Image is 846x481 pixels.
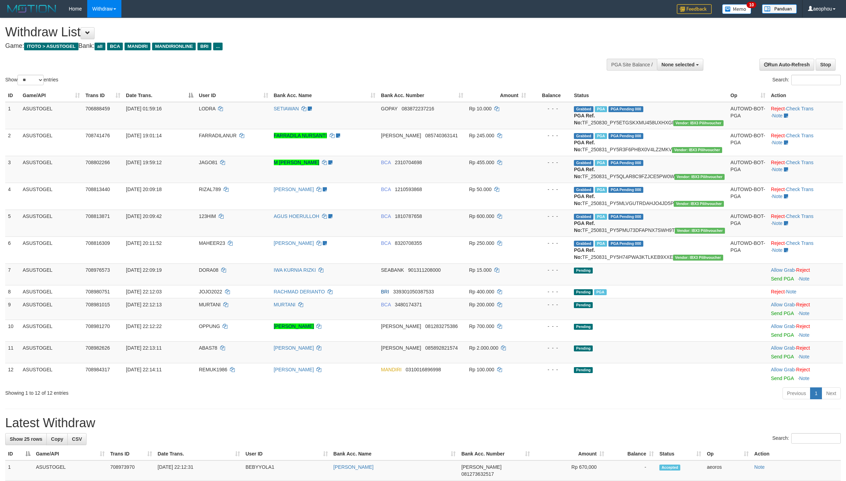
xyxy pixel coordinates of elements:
[768,102,843,129] td: · ·
[571,210,728,236] td: TF_250831_PY5PMU73DFAPNX7SWH9T
[85,367,110,372] span: 708984317
[762,4,797,14] img: panduan.png
[5,3,58,14] img: MOTION_logo.png
[274,213,320,219] a: AGUS HOERULLOH
[461,471,494,477] span: Copy 081273632517 to clipboard
[574,345,593,351] span: Pending
[571,129,728,156] td: TF_250831_PY5R3F6PHBX0V4LZ2MKV
[799,276,810,282] a: Note
[771,289,785,294] a: Reject
[95,43,105,50] span: all
[126,267,162,273] span: [DATE] 22:09:19
[10,436,42,442] span: Show 25 rows
[469,160,494,165] span: Rp 455.000
[274,289,325,294] a: RACHMAD DERIANTO
[771,345,795,351] a: Allow Grab
[771,302,795,307] a: Allow Grab
[796,302,810,307] a: Reject
[673,255,723,261] span: Vendor URL: https://payment5.1velocity.biz
[574,241,593,247] span: Grabbed
[5,43,557,50] h4: Game: Bank:
[274,267,316,273] a: IWA KURNIA RIZKI
[772,167,783,172] a: Note
[381,302,391,307] span: BCA
[125,43,150,50] span: MANDIRI
[395,240,422,246] span: Copy 8320708355 to clipboard
[675,228,725,234] span: Vendor URL: https://payment5.1velocity.biz
[395,187,422,192] span: Copy 1210593868 to clipboard
[20,298,83,320] td: ASUSTOGEL
[786,289,796,294] a: Note
[5,263,20,285] td: 7
[213,43,223,50] span: ...
[20,320,83,341] td: ASUSTOGEL
[728,210,768,236] td: AUTOWD-BOT-PGA
[20,156,83,183] td: ASUSTOGEL
[107,460,155,481] td: 708973970
[395,213,422,219] span: Copy 1810787658 to clipboard
[274,106,299,111] a: SETIAWAN
[274,187,314,192] a: [PERSON_NAME]
[768,363,843,385] td: ·
[126,302,162,307] span: [DATE] 22:12:13
[243,447,331,460] th: User ID: activate to sort column ascending
[532,267,568,274] div: - - -
[107,447,155,460] th: Trans ID: activate to sort column ascending
[768,156,843,183] td: · ·
[199,302,220,307] span: MURTANI
[274,133,327,138] a: FARRADILA NURSANTI
[469,345,498,351] span: Rp 2.000.000
[85,133,110,138] span: 708741476
[85,302,110,307] span: 708981015
[532,240,568,247] div: - - -
[199,160,218,165] span: JAGO81
[595,133,607,139] span: Marked by aeomartha
[574,289,593,295] span: Pending
[199,240,225,246] span: MAHEER23
[771,133,785,138] a: Reject
[571,89,728,102] th: Status
[728,236,768,263] td: AUTOWD-BOT-PGA
[33,460,107,481] td: ASUSTOGEL
[469,187,492,192] span: Rp 50.000
[771,213,785,219] a: Reject
[85,213,110,219] span: 708813871
[771,187,785,192] a: Reject
[83,89,123,102] th: Trans ID: activate to sort column ascending
[533,460,607,481] td: Rp 670,000
[532,366,568,373] div: - - -
[677,4,712,14] img: Feedback.jpg
[331,447,459,460] th: Bank Acc. Name: activate to sort column ascending
[469,289,494,294] span: Rp 400.000
[574,220,595,233] b: PGA Ref. No:
[791,75,841,85] input: Search:
[574,187,593,193] span: Grabbed
[20,363,83,385] td: ASUSTOGEL
[5,210,20,236] td: 5
[51,436,63,442] span: Copy
[674,174,725,180] span: Vendor URL: https://payment5.1velocity.biz
[661,62,695,67] span: None selected
[381,160,391,165] span: BCA
[704,460,751,481] td: aeoros
[425,323,458,329] span: Copy 081283275386 to clipboard
[728,89,768,102] th: Op: activate to sort column ascending
[822,387,841,399] a: Next
[768,285,843,298] td: ·
[20,285,83,298] td: ASUSTOGEL
[199,187,221,192] span: RIZAL789
[274,367,314,372] a: [PERSON_NAME]
[768,89,843,102] th: Action
[85,106,110,111] span: 706888459
[274,323,314,329] a: [PERSON_NAME]
[20,102,83,129] td: ASUSTOGEL
[574,268,593,274] span: Pending
[771,276,794,282] a: Send PGA
[771,367,796,372] span: ·
[772,140,783,145] a: Note
[796,267,810,273] a: Reject
[20,89,83,102] th: Game/API: activate to sort column ascending
[425,345,458,351] span: Copy 085892821574 to clipboard
[532,186,568,193] div: - - -
[85,345,110,351] span: 708982626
